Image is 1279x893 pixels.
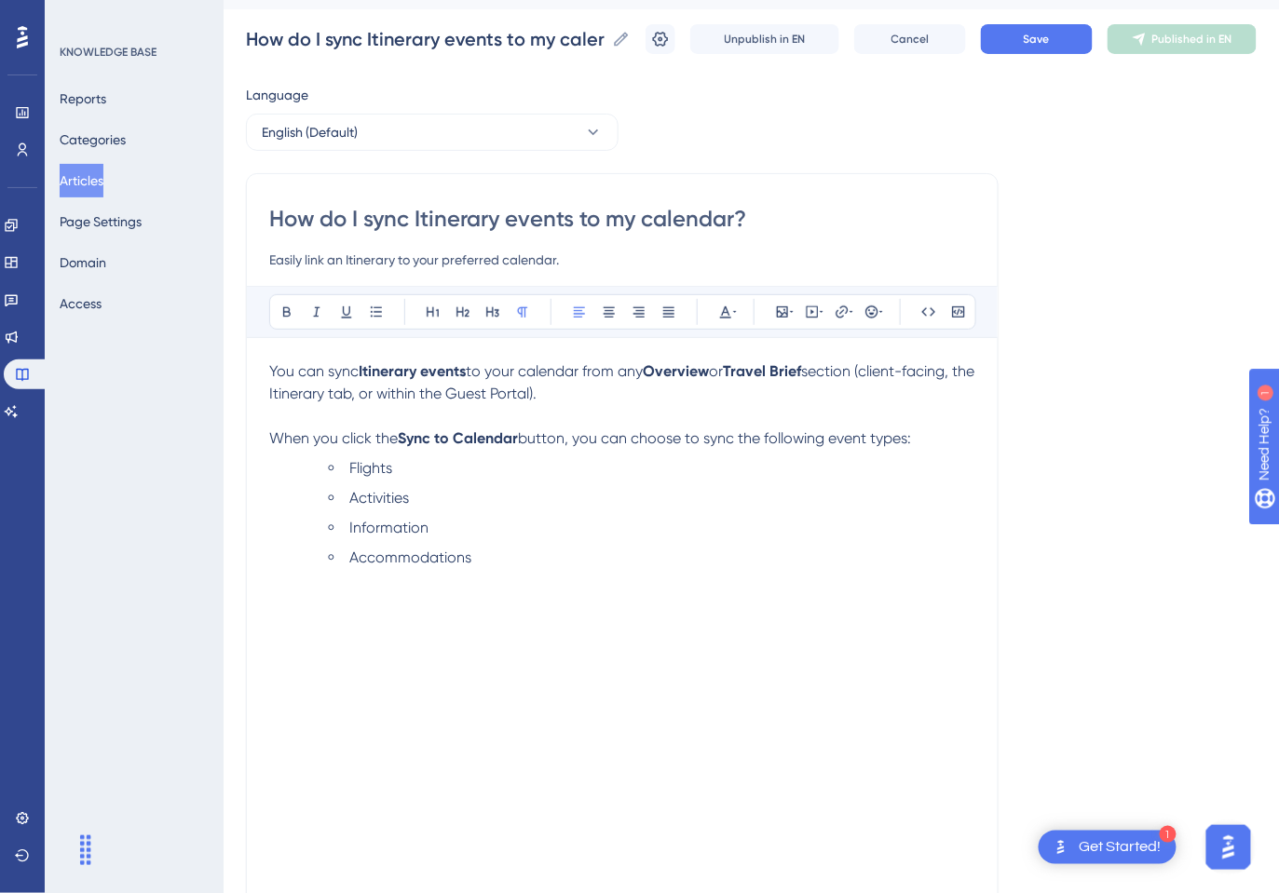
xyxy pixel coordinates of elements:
[398,429,518,447] strong: Sync to Calendar
[269,362,359,380] span: You can sync
[246,26,605,52] input: Article Name
[60,45,156,60] div: KNOWLEDGE BASE
[518,429,911,447] span: button, you can choose to sync the following event types:
[1024,32,1050,47] span: Save
[690,24,839,54] button: Unpublish in EN
[349,459,392,477] span: Flights
[60,205,142,238] button: Page Settings
[1201,819,1257,875] iframe: UserGuiding AI Assistant Launcher
[725,32,806,47] span: Unpublish in EN
[60,164,103,197] button: Articles
[1039,831,1177,864] div: Open Get Started! checklist, remaining modules: 1
[269,249,975,271] input: Article Description
[891,32,930,47] span: Cancel
[349,519,429,536] span: Information
[1160,826,1177,843] div: 1
[723,362,801,380] strong: Travel Brief
[643,362,709,380] strong: Overview
[60,82,106,115] button: Reports
[854,24,966,54] button: Cancel
[349,548,471,566] span: Accommodations
[60,287,102,320] button: Access
[60,123,126,156] button: Categories
[359,362,466,380] strong: Itinerary events
[349,489,409,507] span: Activities
[981,24,1093,54] button: Save
[246,114,619,151] button: English (Default)
[262,121,358,143] span: English (Default)
[1080,837,1162,858] div: Get Started!
[269,429,398,447] span: When you click the
[71,822,101,878] div: Drag
[246,84,308,106] span: Language
[709,362,723,380] span: or
[1108,24,1257,54] button: Published in EN
[269,204,975,234] input: Article Title
[1152,32,1232,47] span: Published in EN
[60,246,106,279] button: Domain
[466,362,643,380] span: to your calendar from any
[129,9,135,24] div: 1
[1050,836,1072,859] img: launcher-image-alternative-text
[44,5,116,27] span: Need Help?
